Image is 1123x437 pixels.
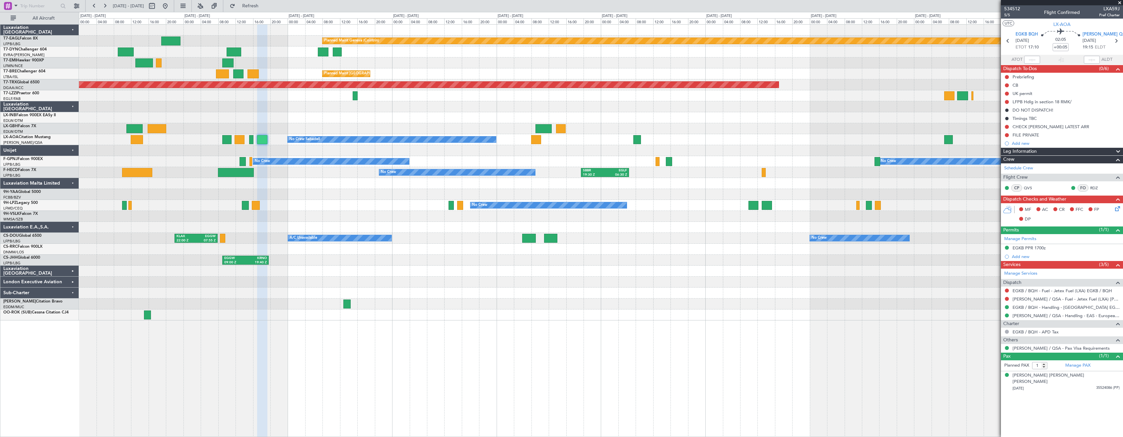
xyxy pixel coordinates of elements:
div: 00:00 [392,18,409,24]
div: CB [1013,82,1018,88]
a: Schedule Crew [1004,165,1033,172]
div: 08:00 [636,18,653,24]
div: KLAX [176,234,196,239]
div: CP [1011,184,1022,192]
a: LX-AOACitation Mustang [3,135,51,139]
div: 08:00 [949,18,966,24]
div: 04:00 [827,18,844,24]
span: 5/5 [1004,12,1020,18]
div: [DATE] - [DATE] [811,13,836,19]
div: LFPB Hdlg in section 18 RMK/ [1013,99,1072,105]
span: AC [1042,207,1048,213]
div: 16:00 [357,18,375,24]
div: 08:00 [740,18,757,24]
span: 02:05 [1055,37,1066,43]
a: [PERSON_NAME] / QSA - Fuel - Jetex Fuel (LXA) [PERSON_NAME] / QSA [1013,296,1120,302]
a: WMSA/SZB [3,217,23,222]
div: 04:00 [514,18,531,24]
span: Dispatch To-Dos [1003,65,1037,73]
div: UK permit [1013,91,1032,96]
div: [DATE] - [DATE] [602,13,627,19]
span: MF [1025,207,1031,213]
button: Refresh [227,1,266,11]
div: 04:00 [97,18,114,24]
div: CHECK [PERSON_NAME] LATEST ARR [1013,124,1089,130]
div: [DATE] - [DATE] [289,13,314,19]
span: All Aircraft [17,16,70,21]
span: Others [1003,336,1018,344]
a: T7-LZZIPraetor 600 [3,91,39,95]
div: Prebriefing [1013,74,1034,80]
span: CS-RRC [3,245,18,249]
a: CS-RRCFalcon 900LX [3,245,42,249]
span: (1/1) [1099,226,1109,233]
a: 9H-LPZLegacy 500 [3,201,38,205]
span: (0/6) [1099,65,1109,72]
div: [DATE] - [DATE] [706,13,732,19]
div: 07:55 Z [196,238,216,243]
div: DO NOT DISPATCH! [1013,107,1053,113]
div: [DATE] - [DATE] [80,13,106,19]
div: No Crew Sabadell [289,134,320,144]
a: FCBB/BZV [3,195,21,200]
div: EGLF [605,168,627,173]
div: Timings TBC [1013,116,1037,121]
span: Crew [1003,156,1015,163]
div: 08:00 [114,18,131,24]
div: Add new [1012,254,1120,259]
div: FILE PRIVATE [1013,132,1039,138]
span: 9H-VSLK [3,212,20,216]
span: 35524086 (PP) [1096,385,1120,391]
div: 08:00 [531,18,549,24]
div: 06:30 Z [605,173,627,177]
a: 9H-VSLKFalcon 7X [3,212,38,216]
span: LX-INB [3,113,16,117]
span: LXA59J [1099,5,1120,12]
div: 12:00 [966,18,984,24]
div: [DATE] - [DATE] [393,13,419,19]
div: 16:00 [879,18,896,24]
div: A/C Unavailable [290,233,317,243]
span: Charter [1003,320,1019,328]
div: 16:00 [253,18,270,24]
div: 00:00 [601,18,618,24]
div: EGKB PPR 1700z [1013,245,1046,251]
a: LFPB/LBG [3,261,21,266]
span: [DATE] [1016,38,1029,44]
a: EDLW/DTM [3,118,23,123]
span: CS-JHH [3,256,18,260]
span: OO-ROK (SUB) [3,310,32,314]
span: T7-EAGL [3,37,20,41]
span: CS-DOU [3,234,19,238]
div: SBBR [583,168,605,173]
div: No Crew [881,156,896,166]
div: 04:00 [723,18,740,24]
div: 12:00 [340,18,357,24]
span: LX-GBH [3,124,18,128]
div: 04:00 [932,18,949,24]
div: 04:00 [305,18,322,24]
span: Pref Charter [1099,12,1120,18]
a: EGLF/FAB [3,96,21,101]
a: [PERSON_NAME]Citation Bravo [3,300,62,304]
div: 08:00 [845,18,862,24]
a: [PERSON_NAME] / QSA - Pax Visa Requirements [1013,345,1110,351]
a: EDLW/DTM [3,129,23,134]
div: 12:00 [549,18,566,24]
a: CS-JHHGlobal 6000 [3,256,40,260]
div: 08:00 [218,18,236,24]
span: Leg Information [1003,148,1037,155]
a: OO-ROK (SUB)Cessna Citation CJ4 [3,310,69,314]
span: [DATE] - [DATE] [113,3,144,9]
div: 19:30 Z [583,173,605,177]
div: 12:00 [757,18,775,24]
span: Services [1003,261,1020,269]
input: Trip Number [20,1,58,11]
span: Refresh [237,4,264,8]
a: Manage Permits [1004,236,1036,242]
a: DGAA/ACC [3,85,24,90]
div: 12:00 [862,18,879,24]
span: FP [1094,207,1099,213]
a: Manage Services [1004,270,1037,277]
div: 12:00 [653,18,670,24]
